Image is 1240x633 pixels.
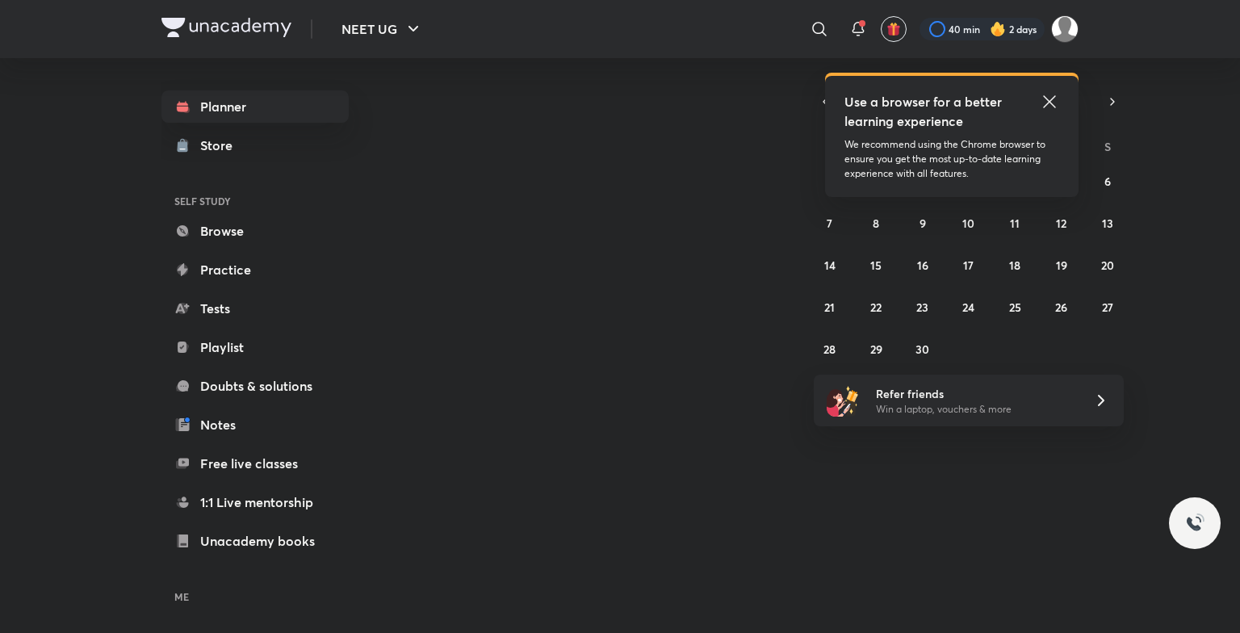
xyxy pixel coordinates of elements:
[1104,174,1111,189] abbr: September 6, 2025
[881,16,907,42] button: avatar
[161,18,291,41] a: Company Logo
[920,216,926,231] abbr: September 9, 2025
[161,292,349,325] a: Tests
[870,342,882,357] abbr: September 29, 2025
[863,252,889,278] button: September 15, 2025
[1095,168,1121,194] button: September 6, 2025
[990,21,1006,37] img: streak
[817,336,843,362] button: September 28, 2025
[910,336,936,362] button: September 30, 2025
[1009,300,1021,315] abbr: September 25, 2025
[161,254,349,286] a: Practice
[161,187,349,215] h6: SELF STUDY
[863,294,889,320] button: September 22, 2025
[161,409,349,441] a: Notes
[1056,258,1067,273] abbr: September 19, 2025
[161,447,349,480] a: Free live classes
[1104,139,1111,154] abbr: Saturday
[1002,210,1028,236] button: September 11, 2025
[161,583,349,610] h6: ME
[1049,294,1075,320] button: September 26, 2025
[844,137,1059,181] p: We recommend using the Chrome browser to ensure you get the most up-to-date learning experience w...
[915,342,929,357] abbr: September 30, 2025
[917,258,928,273] abbr: September 16, 2025
[1095,294,1121,320] button: September 27, 2025
[876,385,1075,402] h6: Refer friends
[827,384,859,417] img: referral
[1185,514,1204,533] img: ttu
[161,525,349,557] a: Unacademy books
[161,486,349,518] a: 1:1 Live mentorship
[161,90,349,123] a: Planner
[817,294,843,320] button: September 21, 2025
[876,402,1075,417] p: Win a laptop, vouchers & more
[332,13,433,45] button: NEET UG
[1049,252,1075,278] button: September 19, 2025
[1010,216,1020,231] abbr: September 11, 2025
[916,300,928,315] abbr: September 23, 2025
[161,129,349,161] a: Store
[1095,252,1121,278] button: September 20, 2025
[956,210,982,236] button: September 10, 2025
[827,216,832,231] abbr: September 7, 2025
[161,370,349,402] a: Doubts & solutions
[956,252,982,278] button: September 17, 2025
[161,331,349,363] a: Playlist
[910,210,936,236] button: September 9, 2025
[910,252,936,278] button: September 16, 2025
[963,258,974,273] abbr: September 17, 2025
[962,300,974,315] abbr: September 24, 2025
[200,136,242,155] div: Store
[956,294,982,320] button: September 24, 2025
[817,210,843,236] button: September 7, 2025
[1049,210,1075,236] button: September 12, 2025
[870,258,882,273] abbr: September 15, 2025
[823,342,836,357] abbr: September 28, 2025
[161,215,349,247] a: Browse
[1002,252,1028,278] button: September 18, 2025
[844,92,1005,131] h5: Use a browser for a better learning experience
[824,258,836,273] abbr: September 14, 2025
[824,300,835,315] abbr: September 21, 2025
[817,252,843,278] button: September 14, 2025
[1051,15,1079,43] img: Harshu
[1056,216,1066,231] abbr: September 12, 2025
[1095,210,1121,236] button: September 13, 2025
[1009,258,1020,273] abbr: September 18, 2025
[886,22,901,36] img: avatar
[1101,258,1114,273] abbr: September 20, 2025
[870,300,882,315] abbr: September 22, 2025
[873,216,879,231] abbr: September 8, 2025
[1002,294,1028,320] button: September 25, 2025
[863,336,889,362] button: September 29, 2025
[1055,300,1067,315] abbr: September 26, 2025
[863,210,889,236] button: September 8, 2025
[1102,216,1113,231] abbr: September 13, 2025
[910,294,936,320] button: September 23, 2025
[962,216,974,231] abbr: September 10, 2025
[161,18,291,37] img: Company Logo
[1102,300,1113,315] abbr: September 27, 2025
